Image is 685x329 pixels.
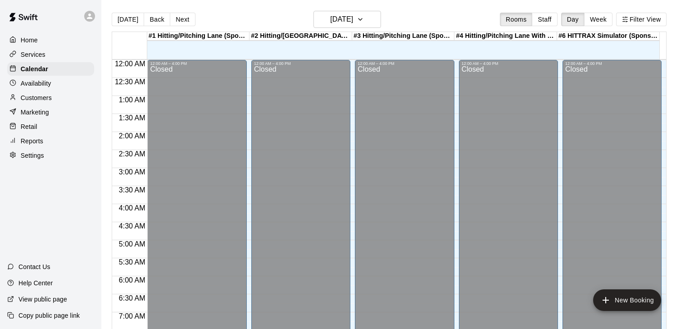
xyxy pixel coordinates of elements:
span: 4:30 AM [117,222,148,230]
a: Availability [7,77,94,90]
div: 12:00 AM – 4:00 PM [358,61,451,66]
span: 12:30 AM [113,78,148,86]
p: Availability [21,79,51,88]
p: Reports [21,137,43,146]
span: 12:00 AM [113,60,148,68]
button: Filter View [616,13,667,26]
a: Settings [7,149,94,162]
a: Customers [7,91,94,105]
a: Services [7,48,94,61]
p: View public page [18,295,67,304]
span: 3:00 AM [117,168,148,176]
p: Copy public page link [18,311,80,320]
span: 4:00 AM [117,204,148,212]
span: 5:30 AM [117,258,148,266]
button: Week [584,13,612,26]
button: [DATE] [112,13,144,26]
button: Rooms [500,13,532,26]
span: 2:30 AM [117,150,148,158]
p: Marketing [21,108,49,117]
span: 6:30 AM [117,294,148,302]
span: 1:00 AM [117,96,148,104]
div: #2 Hitting/[GEOGRAPHIC_DATA] (Sponsored by [PERSON_NAME] Buildings) [250,32,352,41]
div: 12:00 AM – 4:00 PM [565,61,659,66]
a: Calendar [7,62,94,76]
div: #4 Hitting/Pitching Lane With Optional Core (Sponsored by Radio Plus Video Sports) [454,32,557,41]
p: Home [21,36,38,45]
p: Services [21,50,45,59]
button: Day [561,13,585,26]
button: add [593,289,661,311]
h6: [DATE] [330,13,353,26]
div: #3 Hitting/Pitching Lane (Sponsored by Air-Tech) [352,32,455,41]
button: Next [170,13,195,26]
span: 7:00 AM [117,312,148,320]
a: Marketing [7,105,94,119]
div: 12:00 AM – 4:00 PM [150,61,244,66]
button: [DATE] [313,11,381,28]
span: 3:30 AM [117,186,148,194]
span: 5:00 AM [117,240,148,248]
span: 6:00 AM [117,276,148,284]
p: Settings [21,151,44,160]
span: 1:30 AM [117,114,148,122]
a: Retail [7,120,94,133]
div: 12:00 AM – 4:00 PM [254,61,348,66]
div: #1 Hitting/Pitching Lane (Sponsored by Holiday Automotive) [147,32,250,41]
p: Retail [21,122,37,131]
p: Customers [21,93,52,102]
p: Contact Us [18,262,50,271]
div: 12:00 AM – 4:00 PM [462,61,555,66]
div: #6 HITTRAX Simulator (Sponsored by Oral Surgery Associates) [557,32,660,41]
button: Back [144,13,170,26]
p: Help Center [18,279,53,288]
span: 2:00 AM [117,132,148,140]
a: Reports [7,134,94,148]
p: Calendar [21,64,48,73]
button: Staff [532,13,558,26]
a: Home [7,33,94,47]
